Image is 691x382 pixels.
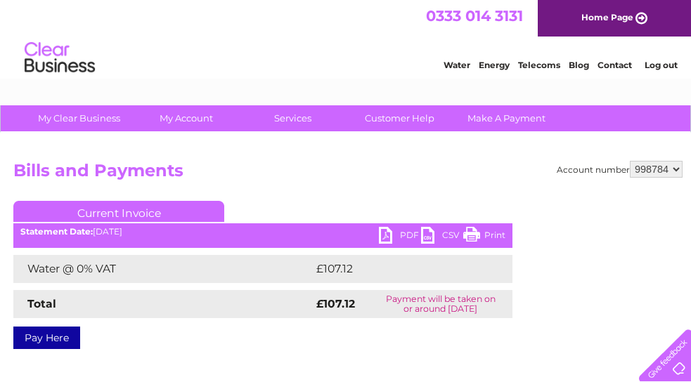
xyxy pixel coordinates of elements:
[14,8,678,68] div: Clear Business is a trading name of Verastar Limited (registered in [GEOGRAPHIC_DATA] No. 3667643...
[379,227,421,247] a: PDF
[426,7,523,25] a: 0333 014 3131
[342,105,458,131] a: Customer Help
[235,105,351,131] a: Services
[645,60,678,70] a: Log out
[557,161,683,178] div: Account number
[13,255,313,283] td: Water @ 0% VAT
[27,297,56,310] strong: Total
[518,60,560,70] a: Telecoms
[598,60,632,70] a: Contact
[448,105,564,131] a: Make A Payment
[463,227,505,247] a: Print
[13,161,683,187] h2: Bills and Payments
[13,227,512,237] div: [DATE]
[479,60,510,70] a: Energy
[316,297,355,310] strong: £107.12
[13,327,80,349] a: Pay Here
[569,60,589,70] a: Blog
[313,255,485,283] td: £107.12
[24,37,96,79] img: logo.png
[421,227,463,247] a: CSV
[21,105,137,131] a: My Clear Business
[369,290,512,318] td: Payment will be taken on or around [DATE]
[128,105,244,131] a: My Account
[444,60,470,70] a: Water
[13,201,224,222] a: Current Invoice
[20,226,93,237] b: Statement Date:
